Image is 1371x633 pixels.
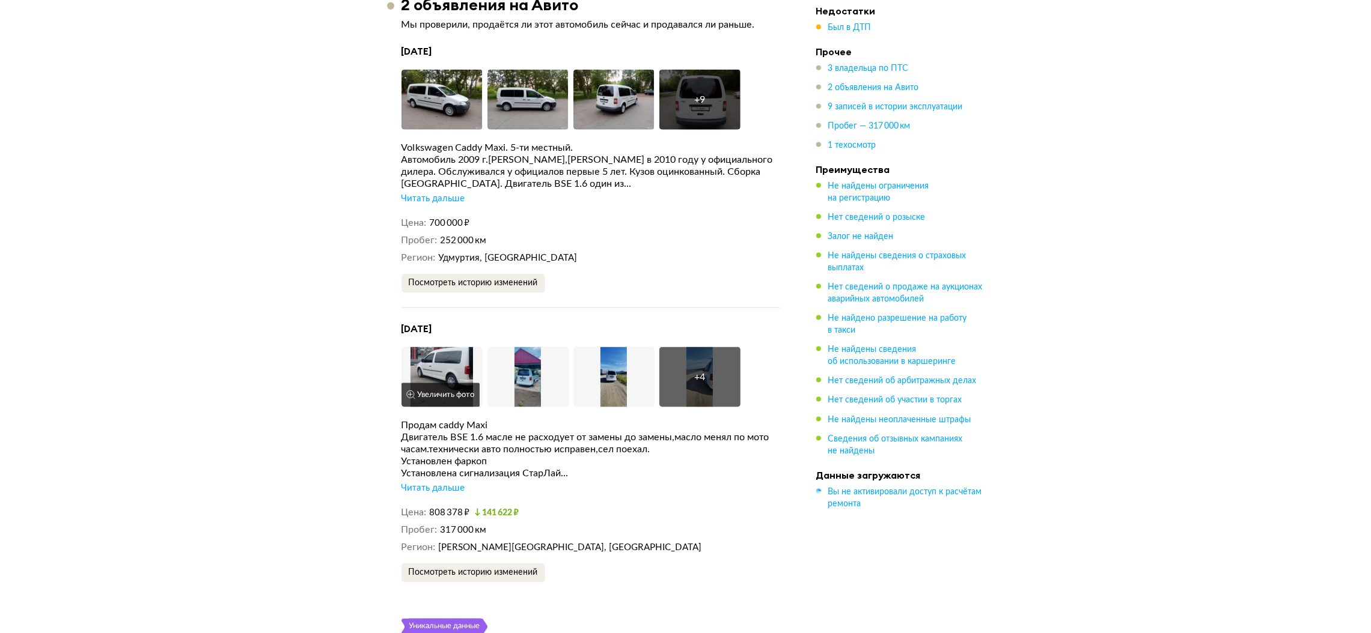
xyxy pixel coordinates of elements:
[828,122,911,130] span: Пробег — 317 000 км
[828,83,919,92] span: 2 объявления на Авито
[402,45,780,58] h4: [DATE]
[694,94,705,106] div: + 9
[828,182,929,202] span: Не найдены ограничения на регистрацию
[828,141,876,150] span: 1 техосмотр
[402,154,780,190] div: Автомобиль 2009 г.[PERSON_NAME],[PERSON_NAME] в 2010 году у официального дилера. Обслуживался у о...
[487,347,569,407] img: Car Photo
[828,314,967,335] span: Не найдено разрешение на работу в такси
[402,467,780,479] div: Установлена сигнализация СтарЛай...
[487,70,569,130] img: Car Photo
[573,347,655,407] img: Car Photo
[429,219,469,228] span: 700 000 ₽
[402,217,427,229] dt: Цена
[438,543,701,552] span: [PERSON_NAME][GEOGRAPHIC_DATA], [GEOGRAPHIC_DATA]
[409,279,538,287] span: Посмотреть историю изменений
[438,253,577,262] span: Удмуртия, [GEOGRAPHIC_DATA]
[402,419,780,431] div: Продам caddy Maxi
[402,19,780,31] p: Мы проверили, продаётся ли этот автомобиль сейчас и продавался ли раньше.
[816,163,985,175] h4: Преимущества
[573,70,655,130] img: Car Photo
[402,252,436,264] dt: Регион
[828,252,966,272] span: Не найдены сведения о страховых выплатах
[828,487,982,507] span: Вы не активировали доступ к расчётам ремонта
[828,377,977,385] span: Нет сведений об арбитражных делах
[828,415,971,423] span: Не найдены неоплаченные штрафы
[402,563,545,583] button: Посмотреть историю изменений
[828,64,909,73] span: 3 владельца по ПТС
[828,345,956,366] span: Не найдены сведения об использовании в каршеринге
[402,482,465,494] div: Читать дальше
[828,232,894,241] span: Залог не найден
[816,5,985,17] h4: Недостатки
[440,525,486,535] span: 317 000 км
[409,568,538,577] span: Посмотреть историю изменений
[828,23,872,32] span: Был в ДТП
[402,142,780,154] div: Volkswagen Caddy Maxi. 5-ти местный.
[828,103,963,111] span: 9 записей в истории эксплуатации
[816,46,985,58] h4: Прочее
[828,283,983,303] span: Нет сведений о продаже на аукционах аварийных автомобилей
[402,383,480,407] button: Увеличить фото
[402,70,483,130] img: Car Photo
[828,434,963,455] span: Сведения об отзывных кампаниях не найдены
[474,509,519,517] small: 141 622 ₽
[828,396,962,404] span: Нет сведений об участии в торгах
[828,213,926,222] span: Нет сведений о розыске
[402,347,483,407] img: Car Photo
[402,506,427,519] dt: Цена
[694,371,705,383] div: + 4
[816,468,985,480] h4: Данные загружаются
[440,236,486,245] span: 252 000 км
[402,193,465,205] div: Читать дальше
[402,274,545,293] button: Посмотреть историю изменений
[429,508,469,517] span: 808 378 ₽
[402,431,780,455] div: Двигатель BSE 1.6 масле не расходует от замены до замены,масло менял по мото часам.технически авт...
[402,455,780,467] div: Установлен фаркоп
[402,323,780,335] h4: [DATE]
[402,541,436,554] dt: Регион
[402,234,438,247] dt: Пробег
[402,524,438,536] dt: Пробег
